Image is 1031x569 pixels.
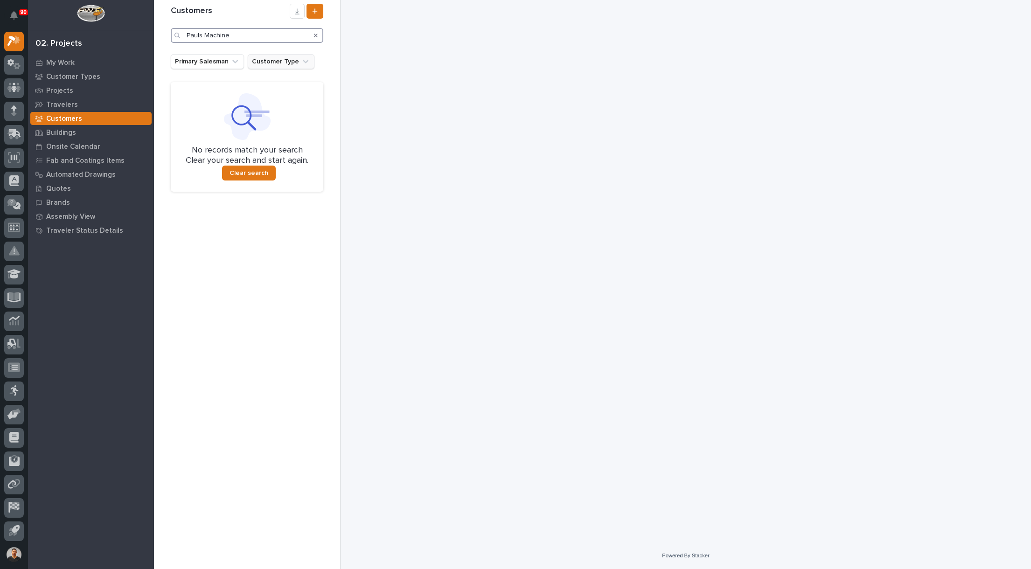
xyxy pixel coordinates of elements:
p: Fab and Coatings Items [46,157,125,165]
div: 02. Projects [35,39,82,49]
p: Brands [46,199,70,207]
p: My Work [46,59,75,67]
p: No records match your search [182,146,312,156]
h1: Customers [171,6,290,16]
a: Buildings [28,125,154,139]
button: Notifications [4,6,24,25]
p: Onsite Calendar [46,143,100,151]
p: Clear your search and start again. [186,156,308,166]
button: Clear search [222,166,276,180]
a: Powered By Stacker [662,553,709,558]
a: Projects [28,83,154,97]
p: 90 [21,9,27,15]
button: users-avatar [4,545,24,564]
a: My Work [28,56,154,69]
p: Automated Drawings [46,171,116,179]
div: Notifications90 [12,11,24,26]
a: Onsite Calendar [28,139,154,153]
p: Travelers [46,101,78,109]
a: Quotes [28,181,154,195]
span: Clear search [230,169,268,177]
button: Primary Salesman [171,54,244,69]
a: Travelers [28,97,154,111]
p: Customers [46,115,82,123]
a: Customers [28,111,154,125]
button: Customer Type [248,54,314,69]
a: Traveler Status Details [28,223,154,237]
a: Fab and Coatings Items [28,153,154,167]
p: Projects [46,87,73,95]
input: Search [171,28,323,43]
a: Brands [28,195,154,209]
img: Workspace Logo [77,5,104,22]
p: Buildings [46,129,76,137]
a: Automated Drawings [28,167,154,181]
a: Assembly View [28,209,154,223]
p: Traveler Status Details [46,227,123,235]
a: Customer Types [28,69,154,83]
p: Assembly View [46,213,95,221]
p: Customer Types [46,73,100,81]
p: Quotes [46,185,71,193]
